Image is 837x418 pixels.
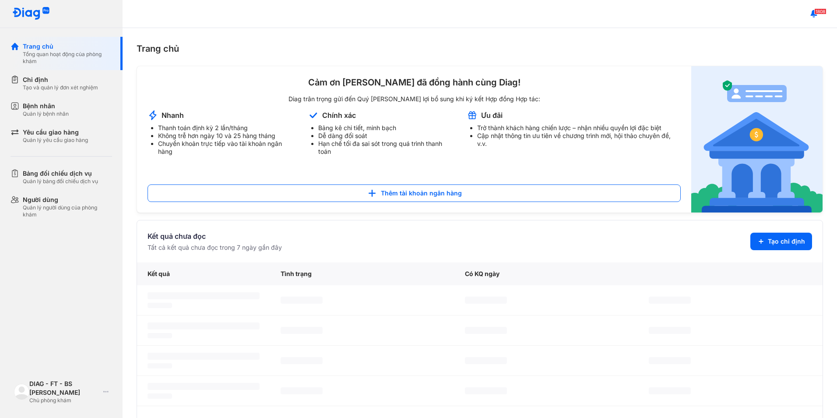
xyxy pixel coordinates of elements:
div: Kết quả chưa đọc [148,231,282,241]
span: ‌ [148,393,172,399]
span: ‌ [148,333,172,338]
img: account-announcement [148,110,158,120]
div: Diag trân trọng gửi đến Quý [PERSON_NAME] lợi bổ sung khi ký kết Hợp đồng Hợp tác: [148,95,681,103]
div: Yêu cầu giao hàng [23,128,88,137]
div: Trang chủ [137,42,823,55]
div: Tổng quan hoạt động của phòng khám [23,51,112,65]
div: Người dùng [23,195,112,204]
div: Tình trạng [270,262,454,285]
li: Thanh toán định kỳ 2 lần/tháng [158,124,297,132]
span: ‌ [281,357,323,364]
div: Ưu đãi [481,110,503,120]
img: account-announcement [691,66,823,213]
span: ‌ [281,297,323,304]
button: Tạo chỉ định [750,233,812,250]
div: Nhanh [162,110,184,120]
div: Trang chủ [23,42,112,51]
span: ‌ [148,303,172,308]
img: account-announcement [308,110,319,120]
span: ‌ [649,387,691,394]
div: Chỉ định [23,75,98,84]
span: ‌ [465,297,507,304]
span: ‌ [148,383,260,390]
button: Thêm tài khoản ngân hàng [148,184,681,202]
div: Quản lý yêu cầu giao hàng [23,137,88,144]
div: Quản lý bảng đối chiếu dịch vụ [23,178,98,185]
img: logo [12,7,50,21]
img: logo [14,384,29,399]
img: account-announcement [467,110,478,120]
div: Bảng đối chiếu dịch vụ [23,169,98,178]
span: ‌ [148,292,260,299]
li: Không trễ hơn ngày 10 và 25 hàng tháng [158,132,297,140]
span: ‌ [649,327,691,334]
div: Quản lý bệnh nhân [23,110,69,117]
span: ‌ [148,322,260,329]
span: ‌ [148,353,260,360]
li: Dễ dàng đối soát [318,132,456,140]
div: Chủ phòng khám [29,397,100,404]
li: Trở thành khách hàng chiến lược – nhận nhiều quyền lợi đặc biệt [477,124,681,132]
div: Tất cả kết quả chưa đọc trong 7 ngày gần đây [148,243,282,252]
span: ‌ [649,357,691,364]
span: ‌ [465,357,507,364]
div: DIAG - FT - BS [PERSON_NAME] [29,379,100,397]
span: ‌ [649,297,691,304]
span: ‌ [465,387,507,394]
span: ‌ [281,327,323,334]
span: ‌ [465,327,507,334]
li: Cập nhật thông tin ưu tiên về chương trình mới, hội thảo chuyên đề, v.v. [477,132,681,148]
div: Có KQ ngày [454,262,639,285]
li: Bảng kê chi tiết, minh bạch [318,124,456,132]
li: Chuyển khoản trực tiếp vào tài khoản ngân hàng [158,140,297,156]
span: Tạo chỉ định [768,237,805,246]
div: Kết quả [137,262,270,285]
span: ‌ [148,363,172,368]
div: Tạo và quản lý đơn xét nghiệm [23,84,98,91]
div: Cảm ơn [PERSON_NAME] đã đồng hành cùng Diag! [148,77,681,88]
div: Bệnh nhân [23,102,69,110]
span: ‌ [281,387,323,394]
span: 1808 [814,8,826,14]
li: Hạn chế tối đa sai sót trong quá trình thanh toán [318,140,456,156]
div: Chính xác [322,110,356,120]
div: Quản lý người dùng của phòng khám [23,204,112,218]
